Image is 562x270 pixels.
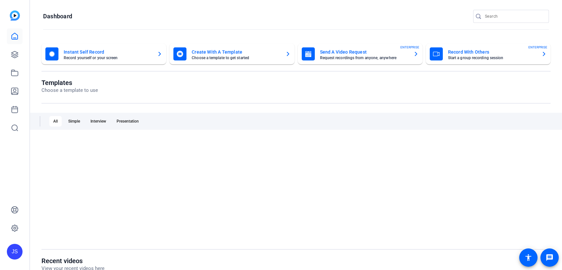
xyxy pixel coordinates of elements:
input: Search [485,12,544,20]
mat-card-title: Instant Self Record [64,48,152,56]
p: Choose a template to use [41,87,98,94]
mat-card-title: Create With A Template [192,48,280,56]
mat-card-subtitle: Choose a template to get started [192,56,280,60]
mat-card-title: Record With Others [448,48,536,56]
mat-card-subtitle: Start a group recording session [448,56,536,60]
div: Interview [87,116,110,127]
img: blue-gradient.svg [10,10,20,21]
mat-card-subtitle: Request recordings from anyone, anywhere [320,56,408,60]
mat-icon: message [546,254,554,262]
mat-card-title: Send A Video Request [320,48,408,56]
mat-icon: accessibility [524,254,532,262]
div: All [49,116,62,127]
div: Simple [64,116,84,127]
button: Record With OthersStart a group recording sessionENTERPRISE [426,43,551,64]
span: ENTERPRISE [400,45,419,50]
button: Instant Self RecordRecord yourself or your screen [41,43,166,64]
mat-card-subtitle: Record yourself or your screen [64,56,152,60]
span: ENTERPRISE [528,45,547,50]
button: Send A Video RequestRequest recordings from anyone, anywhereENTERPRISE [298,43,423,64]
h1: Recent videos [41,257,104,265]
div: Presentation [113,116,143,127]
button: Create With A TemplateChoose a template to get started [169,43,294,64]
div: JS [7,244,23,260]
h1: Dashboard [43,12,72,20]
h1: Templates [41,79,98,87]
